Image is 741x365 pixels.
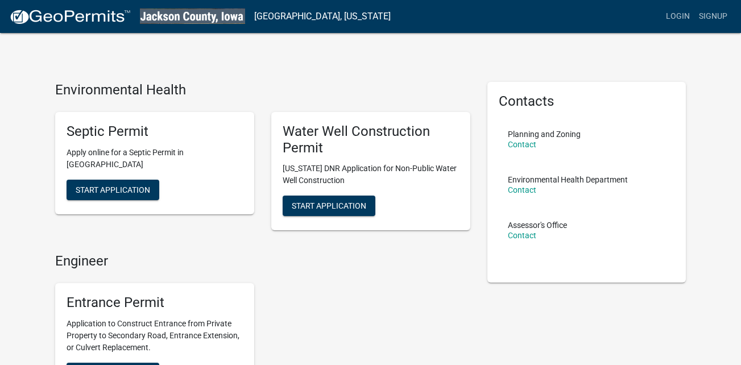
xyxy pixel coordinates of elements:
[55,82,470,98] h4: Environmental Health
[76,185,150,194] span: Start Application
[67,123,243,140] h5: Septic Permit
[292,201,366,210] span: Start Application
[67,147,243,171] p: Apply online for a Septic Permit in [GEOGRAPHIC_DATA]
[508,130,581,138] p: Planning and Zoning
[140,9,245,24] img: Jackson County, Iowa
[283,163,459,186] p: [US_STATE] DNR Application for Non-Public Water Well Construction
[55,253,470,269] h4: Engineer
[661,6,694,27] a: Login
[508,185,536,194] a: Contact
[254,7,391,26] a: [GEOGRAPHIC_DATA], [US_STATE]
[67,318,243,354] p: Application to Construct Entrance from Private Property to Secondary Road, Entrance Extension, or...
[508,221,567,229] p: Assessor's Office
[694,6,732,27] a: Signup
[499,93,675,110] h5: Contacts
[283,196,375,216] button: Start Application
[283,123,459,156] h5: Water Well Construction Permit
[508,231,536,240] a: Contact
[67,295,243,311] h5: Entrance Permit
[508,176,628,184] p: Environmental Health Department
[67,180,159,200] button: Start Application
[508,140,536,149] a: Contact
